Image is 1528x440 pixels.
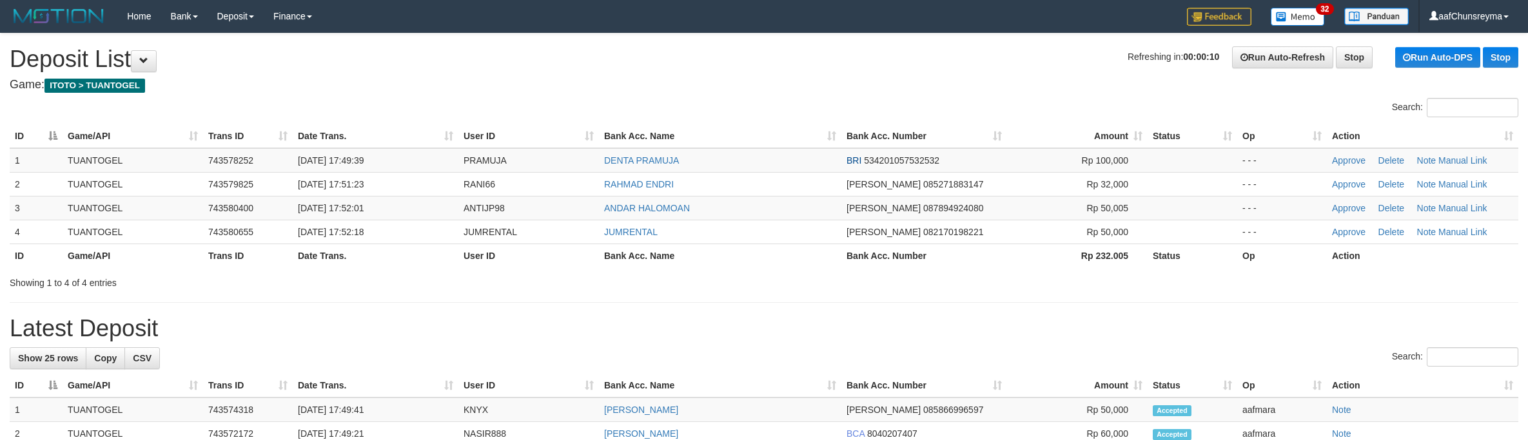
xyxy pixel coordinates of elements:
[1332,155,1366,166] a: Approve
[1427,347,1518,367] input: Search:
[847,155,861,166] span: BRI
[133,353,152,363] span: CSV
[10,148,63,173] td: 1
[841,124,1007,148] th: Bank Acc. Number: activate to sort column ascending
[1378,203,1404,213] a: Delete
[293,397,458,422] td: [DATE] 17:49:41
[63,172,203,196] td: TUANTOGEL
[10,271,627,289] div: Showing 1 to 4 of 4 entries
[841,374,1007,397] th: Bank Acc. Number: activate to sort column ascending
[1438,179,1487,189] a: Manual Link
[599,374,841,397] th: Bank Acc. Name: activate to sort column ascending
[1237,148,1327,173] td: - - -
[1086,203,1128,213] span: Rp 50,005
[1148,374,1237,397] th: Status: activate to sort column ascending
[1232,46,1333,68] a: Run Auto-Refresh
[63,148,203,173] td: TUANTOGEL
[1327,124,1518,148] th: Action: activate to sort column ascending
[203,374,293,397] th: Trans ID: activate to sort column ascending
[298,179,364,189] span: [DATE] 17:51:23
[1438,155,1487,166] a: Manual Link
[604,405,678,415] a: [PERSON_NAME]
[1183,52,1219,62] strong: 00:00:10
[923,405,983,415] span: Copy 085866996597 to clipboard
[208,155,253,166] span: 743578252
[1327,374,1518,397] th: Action: activate to sort column ascending
[1082,155,1128,166] span: Rp 100,000
[44,79,145,93] span: ITOTO > TUANTOGEL
[599,124,841,148] th: Bank Acc. Name: activate to sort column ascending
[1237,196,1327,220] td: - - -
[604,227,658,237] a: JUMRENTAL
[1332,227,1366,237] a: Approve
[1237,124,1327,148] th: Op: activate to sort column ascending
[63,244,203,267] th: Game/API
[1007,124,1148,148] th: Amount: activate to sort column ascending
[458,374,599,397] th: User ID: activate to sort column ascending
[604,428,678,439] a: [PERSON_NAME]
[604,203,690,213] a: ANDAR HALOMOAN
[1237,244,1327,267] th: Op
[1378,179,1404,189] a: Delete
[10,316,1518,341] h1: Latest Deposit
[1344,8,1409,25] img: panduan.png
[1237,374,1327,397] th: Op: activate to sort column ascending
[1237,220,1327,244] td: - - -
[1148,124,1237,148] th: Status: activate to sort column ascending
[208,227,253,237] span: 743580655
[298,155,364,166] span: [DATE] 17:49:39
[124,347,160,369] a: CSV
[10,347,86,369] a: Show 25 rows
[1392,347,1518,367] label: Search:
[1148,244,1237,267] th: Status
[293,374,458,397] th: Date Trans.: activate to sort column ascending
[63,374,203,397] th: Game/API: activate to sort column ascending
[86,347,125,369] a: Copy
[94,353,117,363] span: Copy
[464,155,507,166] span: PRAMUJA
[203,124,293,148] th: Trans ID: activate to sort column ascending
[1007,244,1148,267] th: Rp 232.005
[841,244,1007,267] th: Bank Acc. Number
[864,155,939,166] span: Copy 534201057532532 to clipboard
[10,397,63,422] td: 1
[1007,397,1148,422] td: Rp 50,000
[208,179,253,189] span: 743579825
[10,196,63,220] td: 3
[1237,397,1327,422] td: aafmara
[1332,428,1351,439] a: Note
[63,124,203,148] th: Game/API: activate to sort column ascending
[1332,179,1366,189] a: Approve
[298,203,364,213] span: [DATE] 17:52:01
[10,172,63,196] td: 2
[1332,405,1351,415] a: Note
[1153,429,1191,440] span: Accepted
[1086,179,1128,189] span: Rp 32,000
[1417,179,1436,189] a: Note
[298,227,364,237] span: [DATE] 17:52:18
[847,405,921,415] span: [PERSON_NAME]
[63,196,203,220] td: TUANTOGEL
[1392,98,1518,117] label: Search:
[10,46,1518,72] h1: Deposit List
[208,203,253,213] span: 743580400
[1336,46,1373,68] a: Stop
[458,244,599,267] th: User ID
[458,124,599,148] th: User ID: activate to sort column ascending
[10,244,63,267] th: ID
[203,244,293,267] th: Trans ID
[1187,8,1251,26] img: Feedback.jpg
[847,227,921,237] span: [PERSON_NAME]
[293,124,458,148] th: Date Trans.: activate to sort column ascending
[203,397,293,422] td: 743574318
[923,203,983,213] span: Copy 087894924080 to clipboard
[1378,227,1404,237] a: Delete
[10,6,108,26] img: MOTION_logo.png
[1086,227,1128,237] span: Rp 50,000
[63,397,203,422] td: TUANTOGEL
[1395,47,1480,68] a: Run Auto-DPS
[10,124,63,148] th: ID: activate to sort column descending
[458,397,599,422] td: KNYX
[1316,3,1333,15] span: 32
[1438,227,1487,237] a: Manual Link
